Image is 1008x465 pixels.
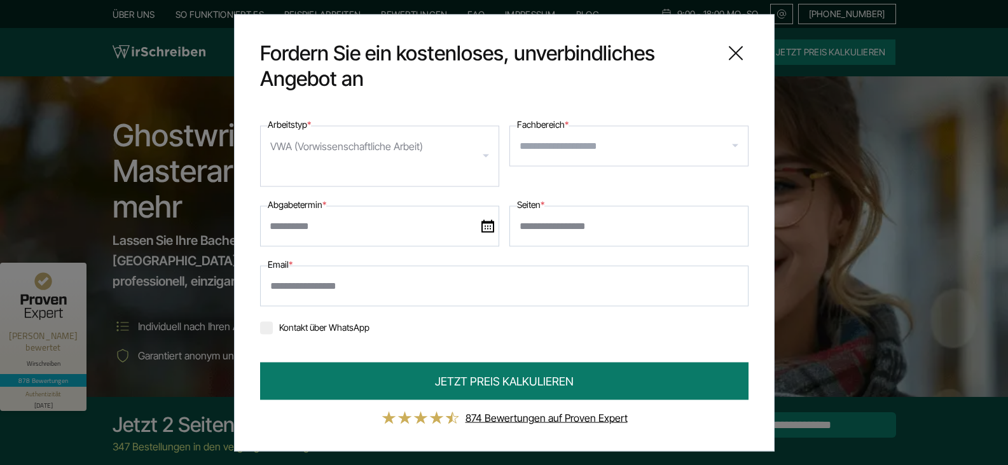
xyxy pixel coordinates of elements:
label: Kontakt über WhatsApp [260,321,369,332]
label: Seiten [517,197,544,212]
label: Abgabetermin [268,197,326,212]
a: 874 Bewertungen auf Proven Expert [466,411,628,424]
span: JETZT PREIS KALKULIEREN [435,372,574,389]
label: Fachbereich [517,116,569,132]
label: Arbeitstyp [268,116,311,132]
input: date [260,205,499,246]
label: Email [268,256,293,272]
img: date [481,219,494,232]
div: VWA (Vorwissenschaftliche Arbeit) [270,135,423,156]
button: JETZT PREIS KALKULIEREN [260,362,749,399]
span: Fordern Sie ein kostenloses, unverbindliches Angebot an [260,40,713,91]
